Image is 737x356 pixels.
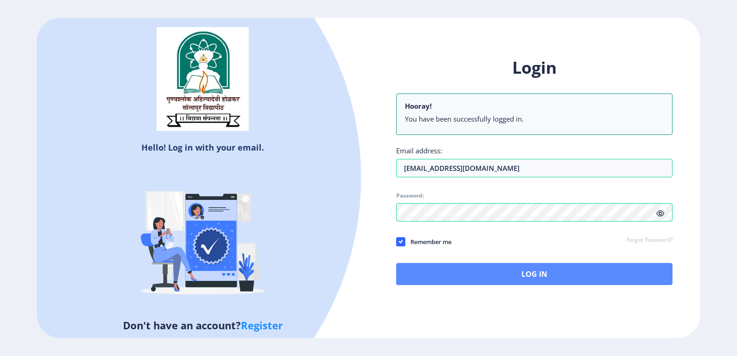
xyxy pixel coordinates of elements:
[626,236,673,245] a: Forgot Password?
[122,157,283,318] img: Verified-rafiki.svg
[241,318,283,332] a: Register
[157,27,249,131] img: sulogo.png
[396,146,442,155] label: Email address:
[396,57,673,79] h1: Login
[44,318,362,333] h5: Don't have an account?
[396,192,424,199] label: Password:
[405,101,432,111] b: Hooray!
[405,236,451,247] span: Remember me
[405,114,664,123] li: You have been successfully logged in.
[396,263,673,285] button: Log In
[396,159,673,177] input: Email address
